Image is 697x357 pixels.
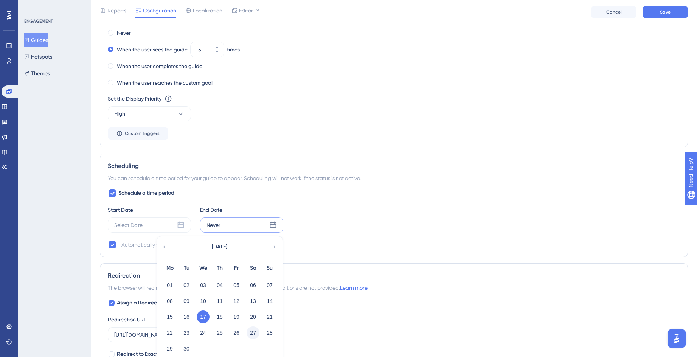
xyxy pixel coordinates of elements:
button: 14 [263,295,276,307]
button: 27 [247,326,259,339]
button: Guides [24,33,48,47]
button: Cancel [591,6,636,18]
button: 12 [230,295,243,307]
button: 01 [163,279,176,292]
button: 29 [163,342,176,355]
button: 08 [163,295,176,307]
button: 25 [213,326,226,339]
input: https://www.example.com/ [114,331,236,339]
button: 20 [247,310,259,323]
div: ENGAGEMENT [24,18,53,24]
button: 15 [163,310,176,323]
button: Save [643,6,688,18]
div: Sa [245,264,261,273]
button: 21 [263,310,276,323]
span: Editor [239,6,253,15]
div: End Date [200,205,283,214]
label: When the user completes the guide [117,62,202,71]
label: When the user sees the guide [117,45,188,54]
div: Tu [178,264,195,273]
div: Set the Display Priority [108,94,161,103]
div: Never [206,220,220,230]
div: You can schedule a time period for your guide to appear. Scheduling will not work if the status i... [108,174,680,183]
button: 22 [163,326,176,339]
button: 23 [180,326,193,339]
button: 04 [213,279,226,292]
button: 26 [230,326,243,339]
span: The browser will redirect to the “Redirection URL” when the Targeting Conditions are not provided. [108,283,368,292]
div: Redirection [108,271,680,280]
div: Start Date [108,205,191,214]
span: Save [660,9,671,15]
button: 02 [180,279,193,292]
a: Learn more. [340,285,368,291]
button: 03 [197,279,210,292]
span: Assign a Redirection URL [117,298,177,307]
span: Reports [107,6,126,15]
button: High [108,106,191,121]
button: 11 [213,295,226,307]
span: Schedule a time period [118,189,174,198]
div: Scheduling [108,161,680,171]
button: 06 [247,279,259,292]
span: Configuration [143,6,176,15]
button: 05 [230,279,243,292]
span: Custom Triggers [125,130,160,137]
button: 19 [230,310,243,323]
div: Mo [161,264,178,273]
div: Automatically set as “Inactive” when the scheduled period is over. [121,240,277,249]
span: Localization [193,6,222,15]
label: Never [117,28,131,37]
button: Hotspots [24,50,52,64]
span: [DATE] [212,242,227,251]
div: Su [261,264,278,273]
div: Redirection URL [108,315,146,324]
button: [DATE] [182,239,257,255]
button: 18 [213,310,226,323]
label: When the user reaches the custom goal [117,78,213,87]
iframe: UserGuiding AI Assistant Launcher [665,327,688,350]
button: 13 [247,295,259,307]
div: times [227,45,240,54]
button: 24 [197,326,210,339]
div: Select Date [114,220,143,230]
span: Need Help? [18,2,47,11]
button: 17 [197,310,210,323]
div: Th [211,264,228,273]
button: 09 [180,295,193,307]
div: Fr [228,264,245,273]
button: 10 [197,295,210,307]
button: 30 [180,342,193,355]
button: 28 [263,326,276,339]
button: Custom Triggers [108,127,168,140]
button: 16 [180,310,193,323]
button: Themes [24,67,50,80]
span: High [114,109,125,118]
span: Cancel [606,9,622,15]
button: 07 [263,279,276,292]
div: We [195,264,211,273]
